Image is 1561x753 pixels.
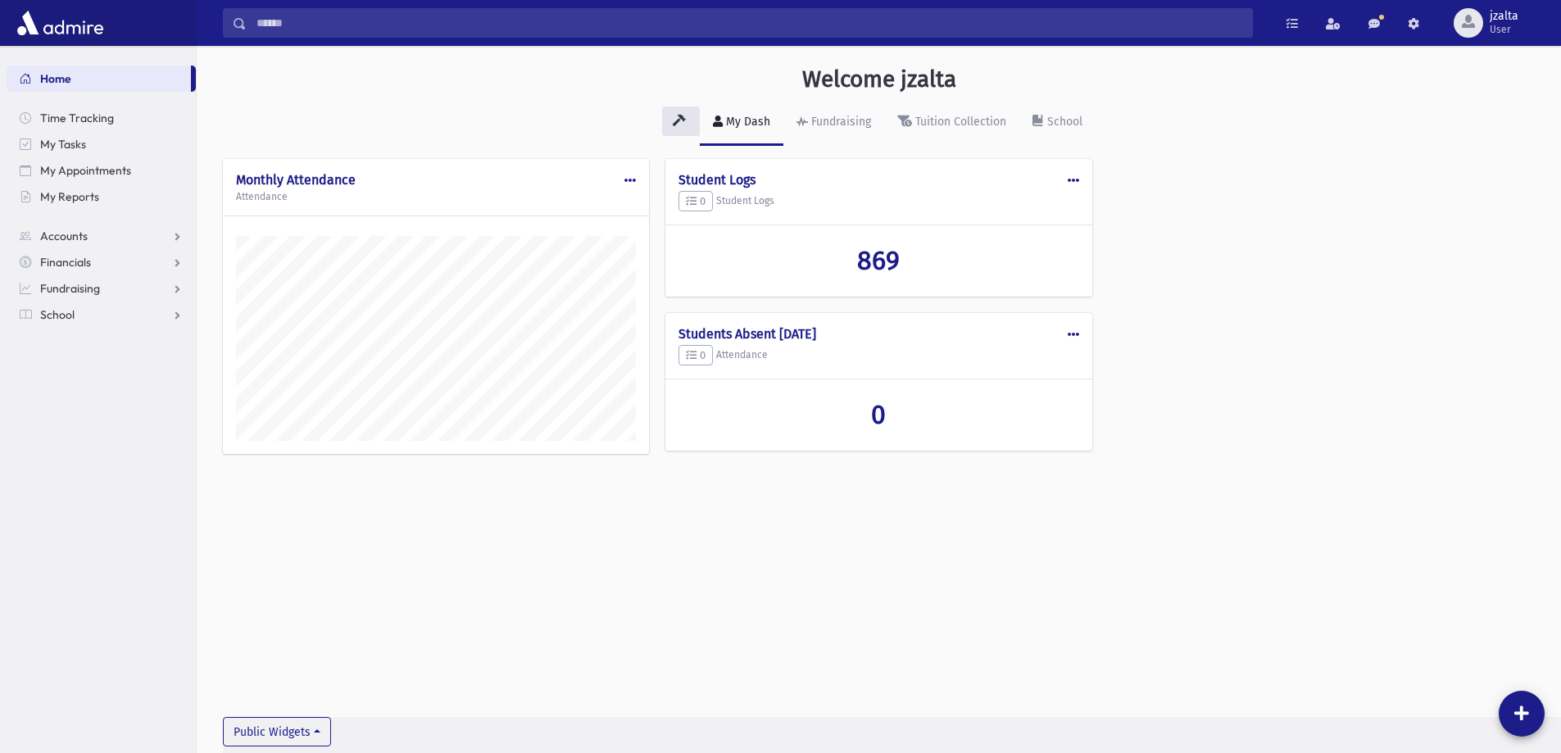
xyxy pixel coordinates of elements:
a: Fundraising [783,100,884,146]
span: My Appointments [40,163,131,178]
span: My Reports [40,189,99,204]
span: Time Tracking [40,111,114,125]
a: 869 [678,245,1078,276]
span: Financials [40,255,91,270]
a: Time Tracking [7,105,196,131]
a: My Reports [7,184,196,210]
span: My Tasks [40,137,86,152]
h4: Students Absent [DATE] [678,326,1078,342]
a: My Dash [700,100,783,146]
h5: Student Logs [678,191,1078,212]
a: Home [7,66,191,92]
div: Fundraising [808,115,871,129]
span: Fundraising [40,281,100,296]
a: Fundraising [7,275,196,302]
a: School [1019,100,1096,146]
button: 0 [678,345,713,366]
input: Search [247,8,1252,38]
a: Accounts [7,223,196,249]
a: 0 [678,399,1078,430]
span: Accounts [40,229,88,243]
span: 0 [686,195,706,207]
h4: Monthly Attendance [236,172,636,188]
span: jzalta [1490,10,1518,23]
span: Home [40,71,71,86]
a: Financials [7,249,196,275]
a: School [7,302,196,328]
span: School [40,307,75,322]
h3: Welcome jzalta [802,66,956,93]
button: Public Widgets [223,717,331,746]
span: User [1490,23,1518,36]
div: School [1044,115,1082,129]
span: 0 [686,349,706,361]
h4: Student Logs [678,172,1078,188]
a: Tuition Collection [884,100,1019,146]
span: 0 [871,399,886,430]
h5: Attendance [678,345,1078,366]
button: 0 [678,191,713,212]
span: 869 [857,245,900,276]
h5: Attendance [236,191,636,202]
img: AdmirePro [13,7,107,39]
a: My Tasks [7,131,196,157]
a: My Appointments [7,157,196,184]
div: My Dash [723,115,770,129]
div: Tuition Collection [912,115,1006,129]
